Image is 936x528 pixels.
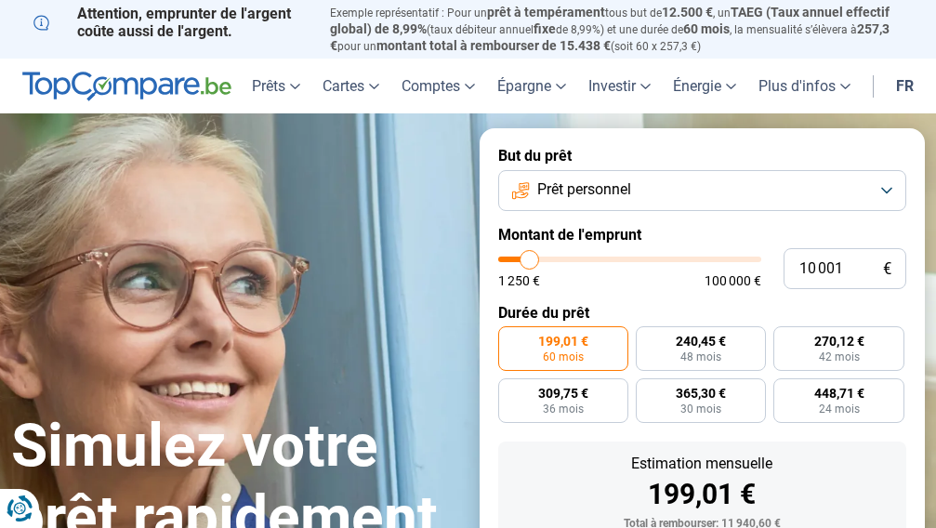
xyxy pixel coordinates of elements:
[33,5,309,40] p: Attention, emprunter de l'argent coûte aussi de l'argent.
[680,403,721,415] span: 30 mois
[538,335,588,348] span: 199,01 €
[543,351,584,363] span: 60 mois
[486,59,577,113] a: Épargne
[537,179,631,200] span: Prêt personnel
[22,72,231,101] img: TopCompare
[814,335,864,348] span: 270,12 €
[819,351,860,363] span: 42 mois
[498,226,907,244] label: Montant de l'emprunt
[498,274,540,287] span: 1 250 €
[376,38,611,53] span: montant total à rembourser de 15.438 €
[680,351,721,363] span: 48 mois
[819,403,860,415] span: 24 mois
[676,335,726,348] span: 240,45 €
[683,21,730,36] span: 60 mois
[705,274,761,287] span: 100 000 €
[577,59,662,113] a: Investir
[538,387,588,400] span: 309,75 €
[330,5,890,36] span: TAEG (Taux annuel effectif global) de 8,99%
[498,304,907,322] label: Durée du prêt
[814,387,864,400] span: 448,71 €
[498,147,907,165] label: But du prêt
[498,170,907,211] button: Prêt personnel
[487,5,605,20] span: prêt à tempérament
[676,387,726,400] span: 365,30 €
[662,5,713,20] span: 12.500 €
[241,59,311,113] a: Prêts
[513,456,892,471] div: Estimation mensuelle
[883,261,891,277] span: €
[662,59,747,113] a: Énergie
[330,5,903,54] p: Exemple représentatif : Pour un tous but de , un (taux débiteur annuel de 8,99%) et une durée de ...
[534,21,556,36] span: fixe
[513,481,892,508] div: 199,01 €
[311,59,390,113] a: Cartes
[543,403,584,415] span: 36 mois
[885,59,925,113] a: fr
[747,59,862,113] a: Plus d'infos
[330,21,890,53] span: 257,3 €
[390,59,486,113] a: Comptes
